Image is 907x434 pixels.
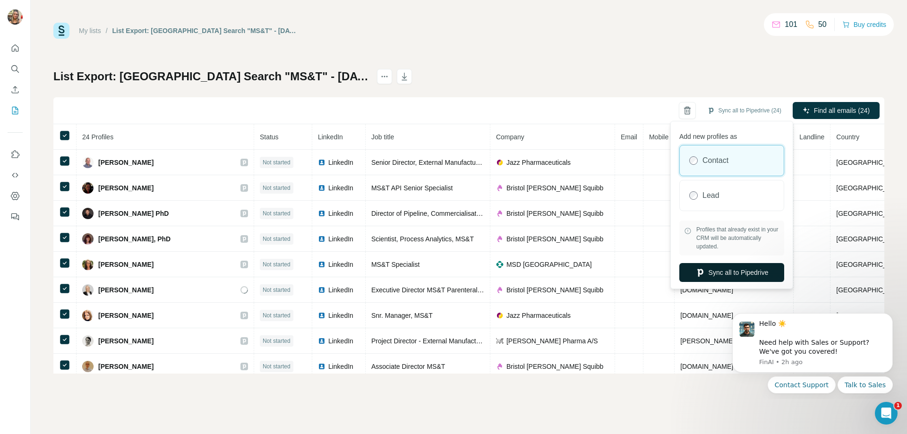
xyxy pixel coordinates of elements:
[496,133,524,141] span: Company
[328,285,353,295] span: LinkedIn
[814,106,870,115] span: Find all emails (24)
[98,362,154,371] span: [PERSON_NAME]
[328,260,353,269] span: LinkedIn
[371,363,445,370] span: Associate Director MS&T
[318,261,325,268] img: LinkedIn logo
[79,27,101,34] a: My lists
[836,159,905,166] span: [GEOGRAPHIC_DATA]
[649,133,668,141] span: Mobile
[836,210,905,217] span: [GEOGRAPHIC_DATA]
[82,233,94,245] img: Avatar
[53,69,368,84] h1: List Export: [GEOGRAPHIC_DATA] Search "MS&T" - [DATE] 15:30
[371,184,453,192] span: MS&T API Senior Specialist
[506,183,603,193] span: Bristol [PERSON_NAME] Squibb
[328,336,353,346] span: LinkedIn
[263,286,291,294] span: Not started
[263,311,291,320] span: Not started
[496,210,504,217] img: company-logo
[98,260,154,269] span: [PERSON_NAME]
[506,158,571,167] span: Jazz Pharmaceuticals
[8,102,23,119] button: My lists
[8,167,23,184] button: Use Surfe API
[8,208,23,225] button: Feedback
[506,234,603,244] span: Bristol [PERSON_NAME] Squibb
[82,133,113,141] span: 24 Profiles
[98,234,171,244] span: [PERSON_NAME], PhD
[875,402,898,425] iframe: Intercom live chat
[836,133,859,141] span: Country
[793,102,880,119] button: Find all emails (24)
[98,209,169,218] span: [PERSON_NAME] PhD
[894,402,902,409] span: 1
[318,159,325,166] img: LinkedIn logo
[82,208,94,219] img: Avatar
[8,81,23,98] button: Enrich CSV
[836,286,905,294] span: [GEOGRAPHIC_DATA]
[836,235,905,243] span: [GEOGRAPHIC_DATA]
[98,336,154,346] span: [PERSON_NAME]
[318,286,325,294] img: LinkedIn logo
[106,26,108,35] li: /
[702,190,719,201] label: Lead
[496,337,504,345] img: company-logo
[506,285,603,295] span: Bristol [PERSON_NAME] Squibb
[53,23,69,39] img: Surfe Logo
[8,9,23,25] img: Avatar
[496,312,504,319] img: company-logo
[371,337,491,345] span: Project Director - External Manufacturing
[8,146,23,163] button: Use Surfe on LinkedIn
[82,284,94,296] img: Avatar
[371,235,474,243] span: Scientist, Process Analytics, MS&T
[842,18,886,31] button: Buy credits
[496,261,504,268] img: company-logo
[680,363,733,370] span: [DOMAIN_NAME]
[112,26,300,35] div: List Export: [GEOGRAPHIC_DATA] Search "MS&T" - [DATE] 15:30
[680,312,733,319] span: [DOMAIN_NAME]
[506,209,603,218] span: Bristol [PERSON_NAME] Squibb
[371,133,394,141] span: Job title
[82,335,94,347] img: Avatar
[8,40,23,57] button: Quick start
[701,103,788,118] button: Sync all to Pipedrive (24)
[98,158,154,167] span: [PERSON_NAME]
[82,157,94,168] img: Avatar
[263,337,291,345] span: Not started
[328,209,353,218] span: LinkedIn
[263,362,291,371] span: Not started
[371,261,419,268] span: MS&T Specialist
[263,235,291,243] span: Not started
[98,285,154,295] span: [PERSON_NAME]
[818,19,827,30] p: 50
[371,286,488,294] span: Executive Director MS&T Parenteral DP
[621,133,637,141] span: Email
[680,286,733,294] span: [DOMAIN_NAME]
[82,182,94,194] img: Avatar
[506,336,598,346] span: [PERSON_NAME] Pharma A/S
[371,159,511,166] span: Senior Director, External Manufacturing (MS&T)
[371,210,592,217] span: Director of Pipeline, Commercialisation & Lifecycle - MS&T Drug Substance
[836,261,905,268] span: [GEOGRAPHIC_DATA]
[328,234,353,244] span: LinkedIn
[702,155,728,166] label: Contact
[836,184,905,192] span: [GEOGRAPHIC_DATA]
[679,128,784,141] p: Add new profiles as
[8,187,23,204] button: Dashboard
[263,260,291,269] span: Not started
[679,263,784,282] button: Sync all to Pipedrive
[260,133,279,141] span: Status
[318,210,325,217] img: LinkedIn logo
[318,133,343,141] span: LinkedIn
[506,260,592,269] span: MSD [GEOGRAPHIC_DATA]
[82,310,94,321] img: Avatar
[328,311,353,320] span: LinkedIn
[318,363,325,370] img: LinkedIn logo
[506,311,571,320] span: Jazz Pharmaceuticals
[680,337,787,345] span: [PERSON_NAME][DOMAIN_NAME]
